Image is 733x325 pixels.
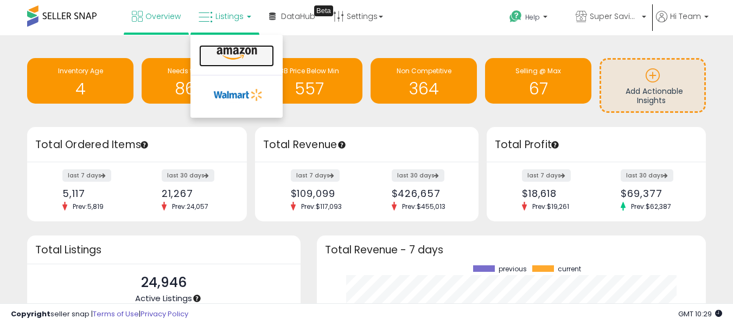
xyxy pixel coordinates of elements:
[296,202,347,211] span: Prev: $117,093
[314,5,333,16] div: Tooltip anchor
[11,309,50,319] strong: Copyright
[522,169,571,182] label: last 7 days
[501,2,566,35] a: Help
[626,202,677,211] span: Prev: $62,387
[35,246,292,254] h3: Total Listings
[558,265,581,273] span: current
[525,12,540,22] span: Help
[93,309,139,319] a: Terms of Use
[621,188,687,199] div: $69,377
[678,309,722,319] span: 2025-08-11 10:29 GMT
[490,80,586,98] h1: 67
[256,58,362,104] a: BB Price Below Min 557
[147,80,243,98] h1: 8692
[499,265,527,273] span: previous
[495,137,698,152] h3: Total Profit
[509,10,522,23] i: Get Help
[656,11,709,35] a: Hi Team
[392,169,444,182] label: last 30 days
[522,188,588,199] div: $18,618
[337,140,347,150] div: Tooltip anchor
[142,58,248,104] a: Needs to Reprice 8692
[215,11,244,22] span: Listings
[550,140,560,150] div: Tooltip anchor
[139,140,149,150] div: Tooltip anchor
[397,202,451,211] span: Prev: $455,013
[626,86,683,106] span: Add Actionable Insights
[371,58,477,104] a: Non Competitive 364
[392,188,460,199] div: $426,657
[35,137,239,152] h3: Total Ordered Items
[670,11,701,22] span: Hi Team
[590,11,639,22] span: Super Savings Now (NEW)
[33,80,128,98] h1: 4
[67,202,109,211] span: Prev: 5,819
[376,80,471,98] h1: 364
[167,202,214,211] span: Prev: 24,057
[62,188,129,199] div: 5,117
[62,169,111,182] label: last 7 days
[262,80,357,98] h1: 557
[162,188,228,199] div: 21,267
[291,169,340,182] label: last 7 days
[279,66,339,75] span: BB Price Below Min
[135,272,192,293] p: 24,946
[325,246,698,254] h3: Total Revenue - 7 days
[135,292,192,304] span: Active Listings
[263,137,470,152] h3: Total Revenue
[485,58,591,104] a: Selling @ Max 67
[11,309,188,320] div: seller snap | |
[162,169,214,182] label: last 30 days
[281,11,315,22] span: DataHub
[192,294,202,303] div: Tooltip anchor
[397,66,451,75] span: Non Competitive
[291,188,359,199] div: $109,099
[621,169,673,182] label: last 30 days
[145,11,181,22] span: Overview
[601,60,704,111] a: Add Actionable Insights
[27,58,133,104] a: Inventory Age 4
[515,66,561,75] span: Selling @ Max
[527,202,575,211] span: Prev: $19,261
[141,309,188,319] a: Privacy Policy
[168,66,222,75] span: Needs to Reprice
[58,66,103,75] span: Inventory Age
